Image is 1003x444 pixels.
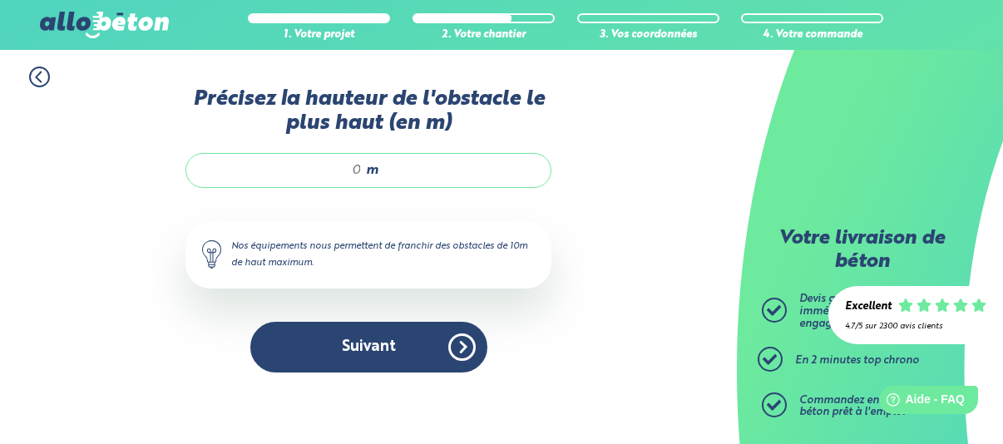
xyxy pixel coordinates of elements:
div: 4. Votre commande [741,29,883,42]
div: 2. Votre chantier [413,29,555,42]
img: allobéton [40,12,168,38]
input: 0 [203,162,362,179]
iframe: Help widget launcher [855,379,985,426]
div: Nos équipements nous permettent de franchir des obstacles de 10m de haut maximum. [185,221,551,288]
label: Précisez la hauteur de l'obstacle le plus haut (en m) [185,87,551,136]
button: Suivant [250,322,487,372]
div: 1. Votre projet [248,29,390,42]
div: 3. Vos coordonnées [577,29,719,42]
span: m [366,163,378,178]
